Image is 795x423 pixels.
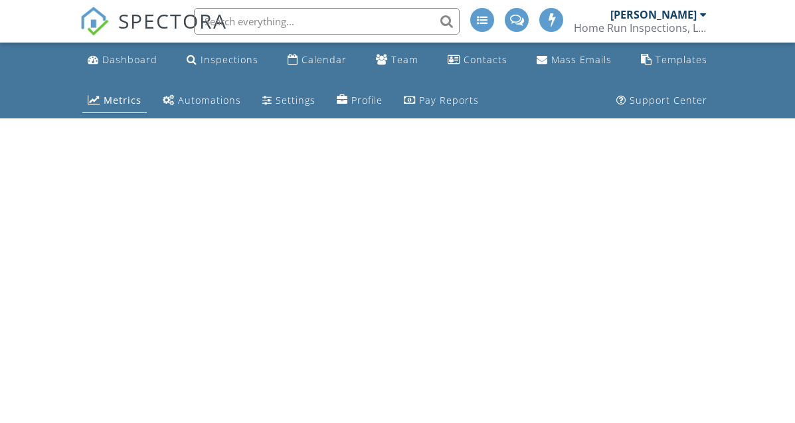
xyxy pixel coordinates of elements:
div: Profile [351,94,383,106]
a: Settings [257,88,321,113]
a: Metrics [82,88,147,113]
a: Inspections [181,48,264,72]
a: Mass Emails [531,48,617,72]
a: Contacts [442,48,513,72]
div: Pay Reports [419,94,479,106]
div: Settings [276,94,315,106]
img: The Best Home Inspection Software - Spectora [80,7,109,36]
a: Calendar [282,48,352,72]
a: Company Profile [331,88,388,113]
a: Support Center [611,88,713,113]
div: Home Run Inspections, LLC [574,21,707,35]
a: SPECTORA [80,18,227,46]
span: SPECTORA [118,7,227,35]
div: Dashboard [102,53,157,66]
a: Templates [636,48,713,72]
div: Automations [178,94,241,106]
input: Search everything... [194,8,460,35]
div: Support Center [630,94,707,106]
div: Contacts [464,53,507,66]
a: Team [371,48,424,72]
div: Calendar [302,53,347,66]
div: Templates [656,53,707,66]
div: [PERSON_NAME] [610,8,697,21]
a: Pay Reports [398,88,484,113]
a: Automations (Advanced) [157,88,246,113]
div: Inspections [201,53,258,66]
div: Team [391,53,418,66]
div: Metrics [104,94,141,106]
a: Dashboard [82,48,163,72]
div: Mass Emails [551,53,612,66]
